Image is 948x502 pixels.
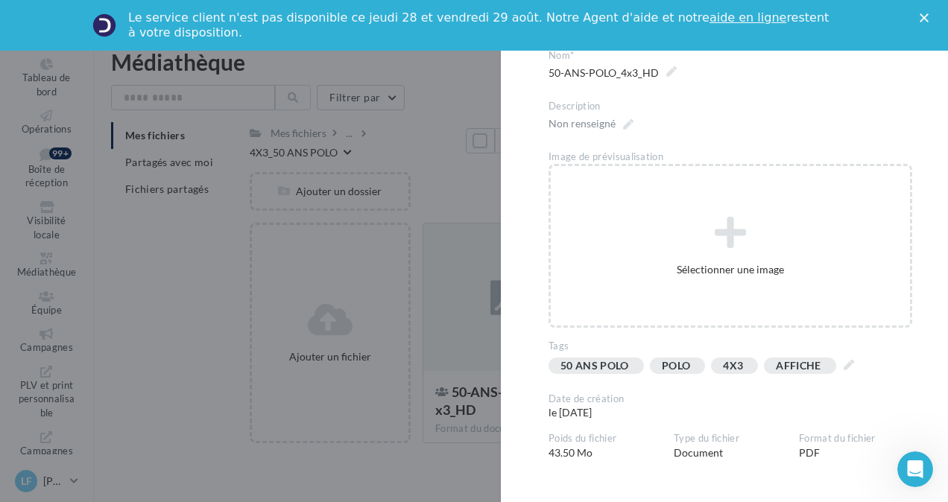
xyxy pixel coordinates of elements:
[549,340,912,353] div: Tags
[674,432,787,445] div: Type du fichier
[549,63,677,83] span: 50-ANS-POLO_4x3_HD
[549,113,633,134] span: Non renseigné
[549,100,912,113] div: Description
[549,150,912,164] div: Image de prévisualisation
[662,360,690,372] div: POLO
[799,432,912,445] div: Format du fichier
[128,10,832,40] div: Le service client n'est pas disponible ce jeudi 28 et vendredi 29 août. Notre Agent d'aide et not...
[549,393,674,421] div: le [DATE]
[723,360,743,372] div: 4X3
[551,262,910,277] div: Sélectionner une image
[674,432,799,460] div: Document
[920,13,935,22] div: Fermer
[549,393,662,406] div: Date de création
[897,451,933,487] iframe: Intercom live chat
[710,10,786,25] a: aide en ligne
[776,360,821,372] div: AFFICHE
[560,360,629,372] div: 50 ANS POLO
[549,432,662,445] div: Poids du fichier
[92,13,116,37] img: Profile image for Service-Client
[549,432,674,460] div: 43.50 Mo
[799,432,924,460] div: PDF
